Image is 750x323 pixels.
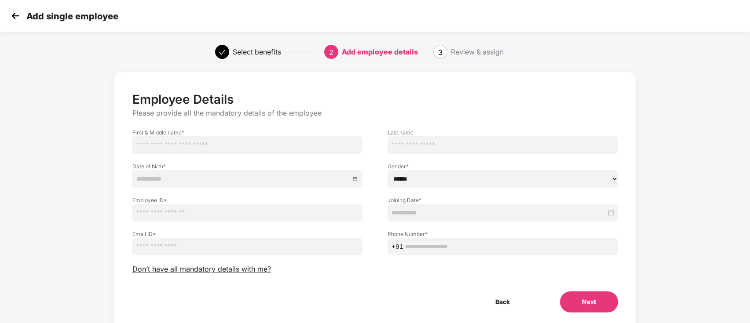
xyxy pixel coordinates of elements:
[388,163,618,170] label: Gender
[132,92,618,107] p: Employee Details
[26,11,118,22] p: Add single employee
[451,45,504,59] div: Review & assign
[388,129,618,136] label: Last name
[391,242,403,251] span: +91
[329,48,333,57] span: 2
[233,45,281,59] div: Select benefits
[132,163,362,170] label: Date of birth
[473,291,532,312] button: Back
[560,291,618,312] button: Next
[219,49,226,56] span: check
[132,196,362,204] label: Employee ID
[132,230,362,238] label: Email ID
[132,129,362,136] label: First & Middle name
[132,265,271,274] span: Don’t have all mandatory details with me?
[132,109,618,118] p: Please provide all the mandatory details of the employee
[342,45,418,59] div: Add employee details
[9,9,22,22] img: svg+xml;base64,PHN2ZyB4bWxucz0iaHR0cDovL3d3dy53My5vcmcvMjAwMC9zdmciIHdpZHRoPSIzMCIgaGVpZ2h0PSIzMC...
[388,230,618,238] label: Phone Number
[438,48,443,57] span: 3
[388,196,618,204] label: Joining Date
